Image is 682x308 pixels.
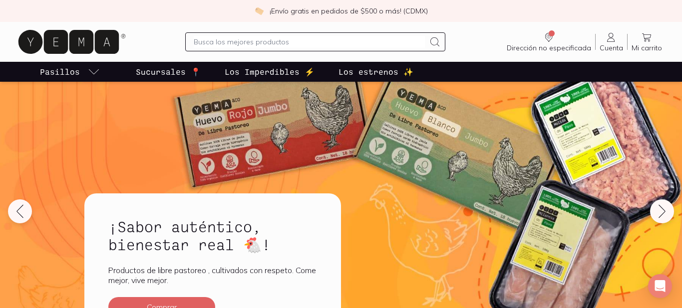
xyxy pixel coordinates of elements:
[339,66,413,78] p: Los estrenos ✨
[108,217,317,253] h2: ¡Sabor auténtico, bienestar real 🐔!
[108,265,317,285] p: Productos de libre pastoreo , cultivados con respeto. Come mejor, vive mejor.
[255,6,264,15] img: check
[134,62,203,82] a: Sucursales 📍
[136,66,201,78] p: Sucursales 📍
[648,274,672,298] div: Open Intercom Messenger
[596,31,627,52] a: Cuenta
[503,31,595,52] a: Dirección no especificada
[600,43,623,52] span: Cuenta
[628,31,666,52] a: Mi carrito
[194,36,425,48] input: Busca los mejores productos
[507,43,591,52] span: Dirección no especificada
[223,62,317,82] a: Los Imperdibles ⚡️
[40,66,80,78] p: Pasillos
[337,62,415,82] a: Los estrenos ✨
[270,6,428,16] p: ¡Envío gratis en pedidos de $500 o más! (CDMX)
[38,62,102,82] a: pasillo-todos-link
[632,43,662,52] span: Mi carrito
[225,66,315,78] p: Los Imperdibles ⚡️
